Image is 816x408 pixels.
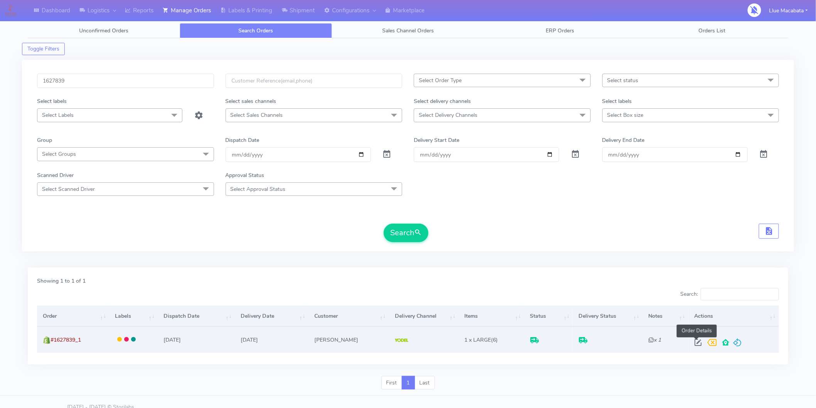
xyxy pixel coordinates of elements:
th: Delivery Date: activate to sort column ascending [235,306,309,327]
th: Customer: activate to sort column ascending [309,306,389,327]
label: Select labels [37,97,67,105]
td: [PERSON_NAME] [309,327,389,352]
ul: Tabs [28,23,788,38]
td: [DATE] [235,327,309,352]
label: Showing 1 to 1 of 1 [37,277,86,285]
label: Select delivery channels [414,97,471,105]
th: Order: activate to sort column ascending [37,306,109,327]
span: Select Groups [42,150,76,158]
button: Llue Macabata [764,3,814,19]
span: Unconfirmed Orders [79,27,128,34]
a: 1 [402,376,415,390]
th: Notes: activate to sort column ascending [642,306,688,327]
label: Dispatch Date [226,136,260,144]
span: Select Box size [607,111,644,119]
input: Search: [701,288,779,300]
th: Dispatch Date: activate to sort column ascending [158,306,235,327]
span: Select status [607,77,639,84]
span: Select Scanned Driver [42,185,95,193]
label: Select sales channels [226,97,276,105]
th: Actions: activate to sort column ascending [688,306,779,327]
button: Toggle Filters [22,43,65,55]
label: Select labels [602,97,632,105]
th: Delivery Status: activate to sort column ascending [573,306,642,327]
td: [DATE] [158,327,235,352]
button: Search [384,224,428,242]
img: Yodel [395,339,408,342]
span: ERP Orders [546,27,574,34]
span: #1627839_1 [51,336,81,344]
label: Search: [680,288,779,300]
label: Approval Status [226,171,265,179]
span: Search Orders [239,27,273,34]
input: Order Id [37,74,214,88]
img: shopify.png [43,336,51,344]
span: Select Order Type [419,77,462,84]
input: Customer Reference(email,phone) [226,74,403,88]
span: Select Sales Channels [231,111,283,119]
th: Delivery Channel: activate to sort column ascending [389,306,459,327]
span: Select Labels [42,111,74,119]
span: Orders List [699,27,726,34]
label: Delivery End Date [602,136,645,144]
i: x 1 [649,336,661,344]
span: Select Approval Status [231,185,286,193]
th: Status: activate to sort column ascending [524,306,573,327]
label: Delivery Start Date [414,136,459,144]
span: Select Delivery Channels [419,111,477,119]
span: (6) [465,336,498,344]
label: Group [37,136,52,144]
span: Sales Channel Orders [382,27,434,34]
th: Labels: activate to sort column ascending [109,306,158,327]
span: 1 x LARGE [465,336,491,344]
label: Scanned Driver [37,171,74,179]
th: Items: activate to sort column ascending [459,306,524,327]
